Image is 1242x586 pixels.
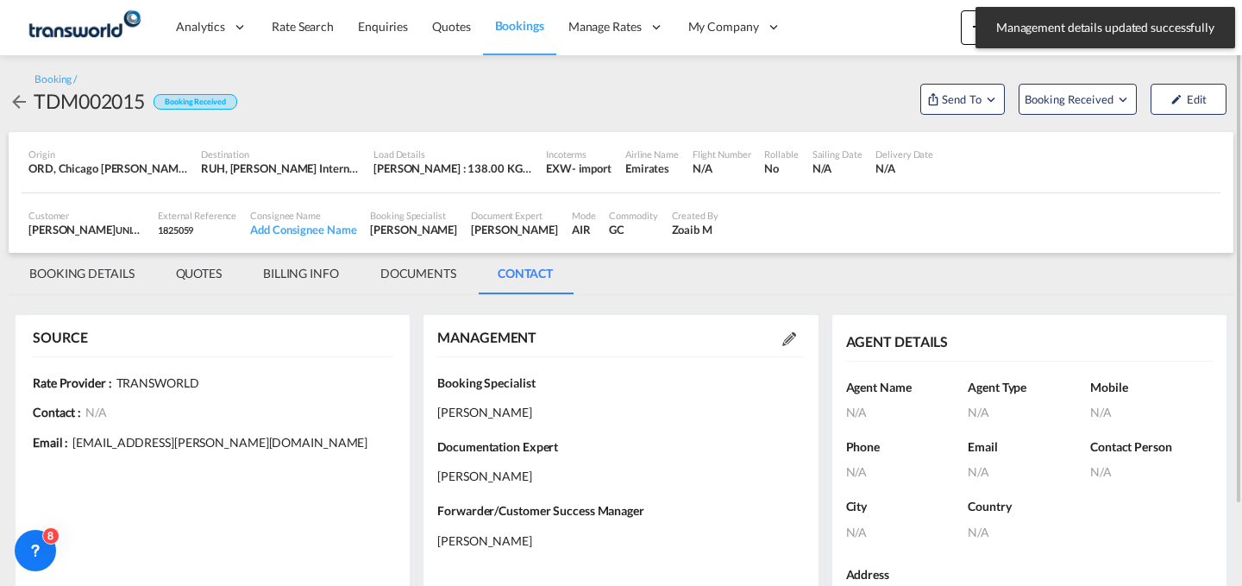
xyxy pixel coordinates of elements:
div: Incoterms [546,148,612,161]
b: Contact : [33,405,81,419]
span: N/A [81,405,107,419]
span: Bookings [495,18,544,33]
span: Rate Search [272,19,334,34]
div: RUH, King Khaled International, Riyadh, Saudi Arabia, Middle East, Middle East [201,161,360,176]
div: Email [968,430,1090,464]
span: Booking Received [1025,91,1115,108]
div: Booking Received [154,94,236,110]
div: Agent Type [968,370,1090,405]
div: Origin [28,148,187,161]
div: Booking / [34,72,77,87]
div: [PERSON_NAME] [370,222,457,237]
button: icon-plus 400-fgNewicon-chevron-down [961,10,1039,45]
div: Forwarder/Customer Success Manager [437,494,804,528]
div: Sailing Date [812,148,862,161]
md-tab-item: BOOKING DETAILS [9,253,155,294]
span: Manage Rates [568,18,642,35]
div: Customer [28,209,144,222]
span: [PERSON_NAME] [437,532,532,550]
div: Delivery Date [875,148,933,161]
div: Rollable [764,148,798,161]
div: [PERSON_NAME] [471,222,558,237]
button: Open demo menu [1019,84,1137,115]
div: Document Expert [471,209,558,222]
div: City [846,489,969,524]
div: TDM002015 [34,87,145,115]
div: Created By [672,209,718,222]
div: N/A [1090,463,1213,481]
md-tab-item: CONTACT [477,253,574,294]
md-icon: icon-pencil [1170,93,1182,105]
div: Phone [846,430,969,464]
md-tab-item: DOCUMENTS [360,253,477,294]
div: Flight Number [693,148,751,161]
div: Booking Specialist [437,366,804,400]
span: UNITED CARTON INDUSTRIES CO [116,223,260,236]
div: Consignee Name [250,209,356,222]
button: Open demo menu [920,84,1005,115]
span: My Company [688,18,759,35]
div: No [764,161,798,176]
div: Zoaib M [672,222,718,237]
b: Email : [33,435,68,450]
div: N/A [693,161,751,176]
span: [PERSON_NAME] [437,404,532,421]
div: GC [609,222,657,237]
md-icon: Edit [782,332,796,346]
span: Analytics [176,18,225,35]
div: Airline Name [625,148,679,161]
div: [PERSON_NAME] : 138.00 KG | Volumetric Wt : 138.00 KG | Chargeable Wt : 138.00 KG [373,161,532,176]
div: Agent Name [846,370,969,405]
div: N/A [1090,404,1213,421]
span: Quotes [432,19,470,34]
div: AIR [572,222,596,237]
div: AGENT DETAILS [846,332,949,351]
div: Emirates [625,161,679,176]
body: Editor, editor2 [17,17,348,35]
div: Documentation Expert [437,430,804,464]
span: TRANSWORLD [112,375,199,390]
div: MANAGEMENT [437,328,536,347]
div: N/A [846,404,969,421]
span: Enquiries [358,19,408,34]
div: Commodity [609,209,657,222]
span: [PERSON_NAME] [437,468,532,485]
span: 1825059 [158,224,193,236]
span: Send To [940,91,983,108]
div: Country [968,489,1213,524]
div: SOURCE [33,328,87,347]
div: EXW [546,161,572,176]
div: ORD, Chicago O'Hare International, Chicago, United States, North America, Americas [28,161,187,176]
span: Management details updated successfully [991,19,1220,36]
button: icon-pencilEdit [1151,84,1226,115]
div: N/A [846,463,969,481]
div: [PERSON_NAME] [28,222,144,237]
div: Add Consignee Name [250,222,356,237]
div: Booking Specialist [370,209,457,222]
img: 1a84b2306ded11f09c1219774cd0a0fe.png [26,8,142,47]
div: Destination [201,148,360,161]
div: icon-arrow-left [9,87,34,115]
div: N/A [812,161,862,176]
div: Load Details [373,148,532,161]
md-tab-item: BILLING INFO [242,253,360,294]
md-icon: icon-arrow-left [9,91,29,112]
span: [EMAIL_ADDRESS][PERSON_NAME][DOMAIN_NAME] [68,435,367,450]
div: N/A [846,524,969,541]
md-pagination-wrapper: Use the left and right arrow keys to navigate between tabs [9,253,574,294]
b: Rate Provider : [33,375,112,390]
div: N/A [968,404,1090,421]
div: Contact Person [1090,430,1213,464]
div: N/A [968,524,1213,541]
div: N/A [875,161,933,176]
div: Mode [572,209,596,222]
div: N/A [968,463,1090,481]
div: External Reference [158,209,236,222]
md-tab-item: QUOTES [155,253,242,294]
div: - import [572,161,612,176]
div: Mobile [1090,370,1213,405]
